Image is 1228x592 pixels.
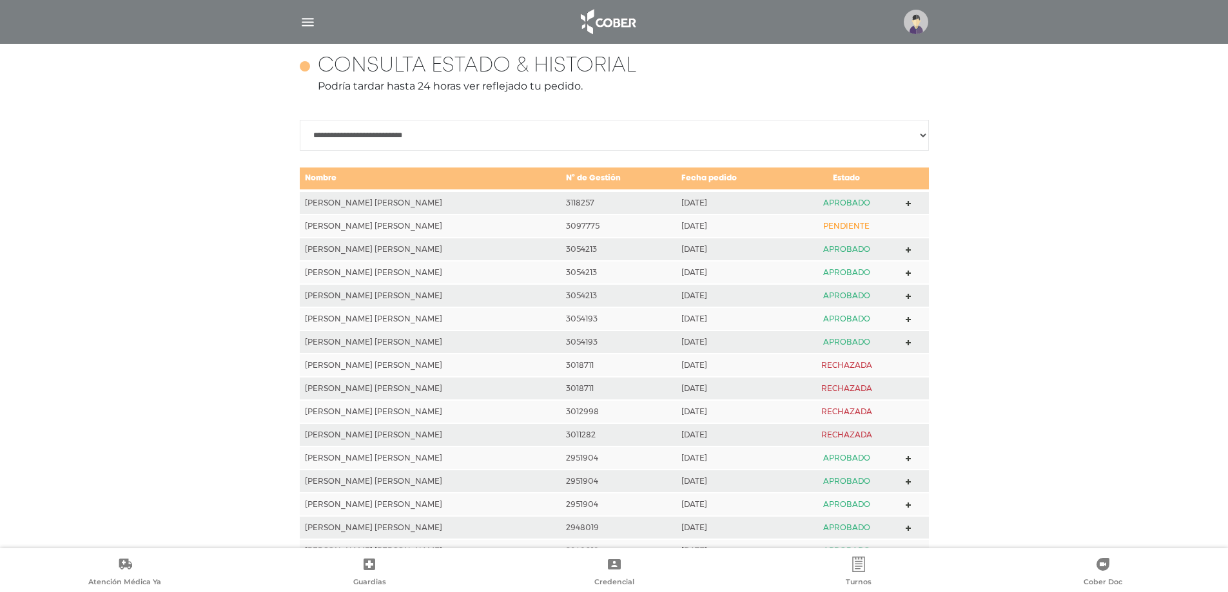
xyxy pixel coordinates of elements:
td: 3118257 [561,191,676,215]
td: Estado [792,167,901,191]
td: APROBADO [792,191,901,215]
td: 2951904 [561,493,676,516]
td: [PERSON_NAME] [PERSON_NAME] [300,516,561,539]
td: [PERSON_NAME] [PERSON_NAME] [300,493,561,516]
td: [DATE] [676,493,793,516]
td: APROBADO [792,493,901,516]
td: [DATE] [676,330,793,354]
span: Guardias [353,577,386,589]
td: APROBADO [792,238,901,261]
td: [PERSON_NAME] [PERSON_NAME] [300,238,561,261]
td: APROBADO [792,307,901,330]
td: RECHAZADA [792,354,901,377]
td: [DATE] [676,377,793,400]
td: [PERSON_NAME] [PERSON_NAME] [300,470,561,493]
td: [PERSON_NAME] [PERSON_NAME] [300,284,561,307]
td: PENDIENTE [792,215,901,238]
td: [PERSON_NAME] [PERSON_NAME] [300,400,561,423]
td: [DATE] [676,284,793,307]
img: logo_cober_home-white.png [574,6,641,37]
td: N° de Gestión [561,167,676,191]
td: [DATE] [676,238,793,261]
td: [DATE] [676,446,793,470]
td: [DATE] [676,423,793,446]
td: [PERSON_NAME] [PERSON_NAME] [300,215,561,238]
td: [DATE] [676,307,793,330]
td: [DATE] [676,400,793,423]
td: RECHAZADA [792,377,901,400]
td: [DATE] [676,470,793,493]
td: 3054213 [561,284,676,307]
td: [PERSON_NAME] [PERSON_NAME] [300,330,561,354]
span: Credencial [594,577,634,589]
td: 2951904 [561,446,676,470]
td: [DATE] [676,539,793,562]
span: Atención Médica Ya [88,577,161,589]
td: [PERSON_NAME] [PERSON_NAME] [300,377,561,400]
a: Cober Doc [981,557,1225,589]
td: 3012998 [561,400,676,423]
td: 3018711 [561,354,676,377]
td: RECHAZADA [792,400,901,423]
td: 3054193 [561,307,676,330]
a: Guardias [247,557,491,589]
td: Fecha pedido [676,167,793,191]
td: [PERSON_NAME] [PERSON_NAME] [300,307,561,330]
td: [PERSON_NAME] [PERSON_NAME] [300,354,561,377]
td: APROBADO [792,446,901,470]
span: Turnos [846,577,872,589]
a: Turnos [736,557,980,589]
img: Cober_menu-lines-white.svg [300,14,316,30]
td: [PERSON_NAME] [PERSON_NAME] [300,539,561,562]
td: [DATE] [676,215,793,238]
td: [PERSON_NAME] [PERSON_NAME] [300,423,561,446]
a: Credencial [492,557,736,589]
td: Nombre [300,167,561,191]
td: [DATE] [676,261,793,284]
td: 3011282 [561,423,676,446]
span: Cober Doc [1084,577,1122,589]
td: APROBADO [792,516,901,539]
td: [PERSON_NAME] [PERSON_NAME] [300,191,561,215]
td: [DATE] [676,516,793,539]
h4: Consulta estado & historial [318,54,636,79]
td: 3097775 [561,215,676,238]
img: profile-placeholder.svg [904,10,928,34]
td: APROBADO [792,470,901,493]
td: 3054193 [561,330,676,354]
a: Atención Médica Ya [3,557,247,589]
td: APROBADO [792,539,901,562]
td: 3018711 [561,377,676,400]
td: 2948019 [561,539,676,562]
td: [DATE] [676,191,793,215]
td: 3054213 [561,238,676,261]
td: [DATE] [676,354,793,377]
td: [PERSON_NAME] [PERSON_NAME] [300,261,561,284]
p: Podría tardar hasta 24 horas ver reflejado tu pedido. [300,79,929,94]
td: APROBADO [792,284,901,307]
td: RECHAZADA [792,423,901,446]
td: 2951904 [561,470,676,493]
td: 2948019 [561,516,676,539]
td: 3054213 [561,261,676,284]
td: [PERSON_NAME] [PERSON_NAME] [300,446,561,470]
td: APROBADO [792,261,901,284]
td: APROBADO [792,330,901,354]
